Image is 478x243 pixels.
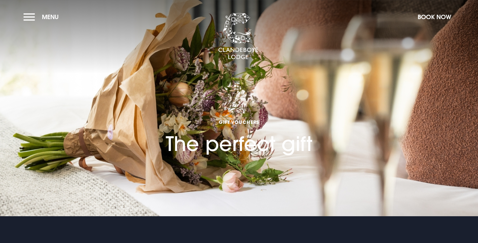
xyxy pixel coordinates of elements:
button: Book Now [414,10,455,24]
span: Menu [42,13,59,21]
span: GIFT VOUCHERS [166,119,312,125]
img: Clandeboye Lodge [218,13,258,60]
h1: The perfect gift [166,119,312,156]
button: Menu [23,10,62,24]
